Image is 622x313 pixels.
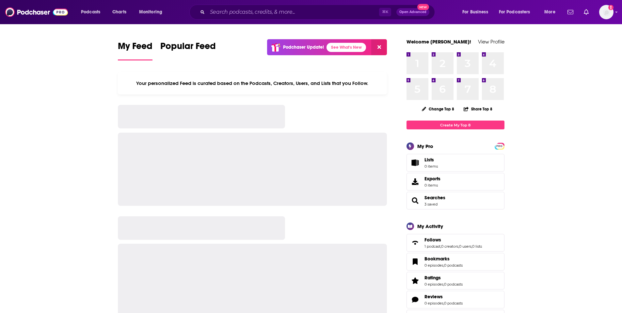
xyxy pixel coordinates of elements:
a: 0 lists [472,244,482,249]
a: PRO [496,143,503,148]
a: Welcome [PERSON_NAME]! [407,39,471,45]
a: 0 episodes [424,282,443,287]
div: My Activity [417,223,443,229]
span: 0 items [424,183,440,188]
span: Charts [112,8,126,17]
span: Bookmarks [407,253,504,271]
a: Create My Top 8 [407,121,504,129]
span: Popular Feed [160,41,216,56]
span: Follows [424,237,441,243]
span: Reviews [407,291,504,308]
a: Reviews [409,295,422,304]
button: open menu [540,7,564,17]
div: Your personalized Feed is curated based on the Podcasts, Creators, Users, and Lists that you Follow. [118,72,387,94]
button: open menu [458,7,496,17]
button: Share Top 8 [463,103,493,115]
span: Exports [409,177,422,186]
a: Popular Feed [160,41,216,60]
a: 1 podcast [424,244,440,249]
a: Charts [108,7,130,17]
a: Bookmarks [409,257,422,266]
a: 0 podcasts [444,282,463,287]
a: 0 podcasts [444,263,463,268]
span: Lists [424,157,438,163]
a: Ratings [424,275,463,281]
a: Searches [409,196,422,205]
span: , [443,301,444,305]
svg: Add a profile image [608,5,614,10]
button: open menu [135,7,171,17]
img: Podchaser - Follow, Share and Rate Podcasts [5,6,68,18]
span: Podcasts [81,8,100,17]
a: 0 episodes [424,263,443,268]
a: Show notifications dropdown [581,7,591,18]
a: Ratings [409,276,422,285]
span: , [443,282,444,287]
a: Show notifications dropdown [565,7,576,18]
span: , [458,244,459,249]
button: open menu [495,7,540,17]
a: Reviews [424,294,463,300]
span: Ratings [424,275,441,281]
span: Monitoring [139,8,162,17]
a: 0 podcasts [444,301,463,305]
span: Lists [409,158,422,167]
p: Podchaser Update! [283,44,324,50]
span: Lists [424,157,434,163]
span: Searches [407,192,504,209]
button: Change Top 8 [418,105,458,113]
span: My Feed [118,41,152,56]
a: View Profile [478,39,504,45]
a: See What's New [327,43,366,52]
div: Search podcasts, credits, & more... [196,5,441,20]
span: Open Advanced [399,10,426,14]
span: Reviews [424,294,443,300]
span: 0 items [424,164,438,169]
a: Lists [407,154,504,172]
button: open menu [76,7,109,17]
input: Search podcasts, credits, & more... [207,7,379,17]
span: Exports [424,176,440,182]
span: , [443,263,444,268]
a: 0 creators [441,244,458,249]
button: Show profile menu [599,5,614,19]
span: Logged in as brenda_epic [599,5,614,19]
img: User Profile [599,5,614,19]
span: Follows [407,234,504,252]
span: For Business [462,8,488,17]
span: PRO [496,144,503,149]
div: My Pro [417,143,433,149]
a: Follows [409,238,422,247]
span: For Podcasters [499,8,530,17]
span: Ratings [407,272,504,289]
a: Follows [424,237,482,243]
button: Open AdvancedNew [396,8,429,16]
a: My Feed [118,41,152,60]
a: Bookmarks [424,256,463,262]
a: 0 episodes [424,301,443,305]
span: Bookmarks [424,256,450,262]
a: 3 saved [424,202,438,206]
a: 0 users [459,244,471,249]
a: Exports [407,173,504,190]
span: , [471,244,472,249]
span: , [440,244,441,249]
span: New [417,4,429,10]
span: More [544,8,555,17]
a: Searches [424,195,445,201]
span: ⌘ K [379,8,391,16]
